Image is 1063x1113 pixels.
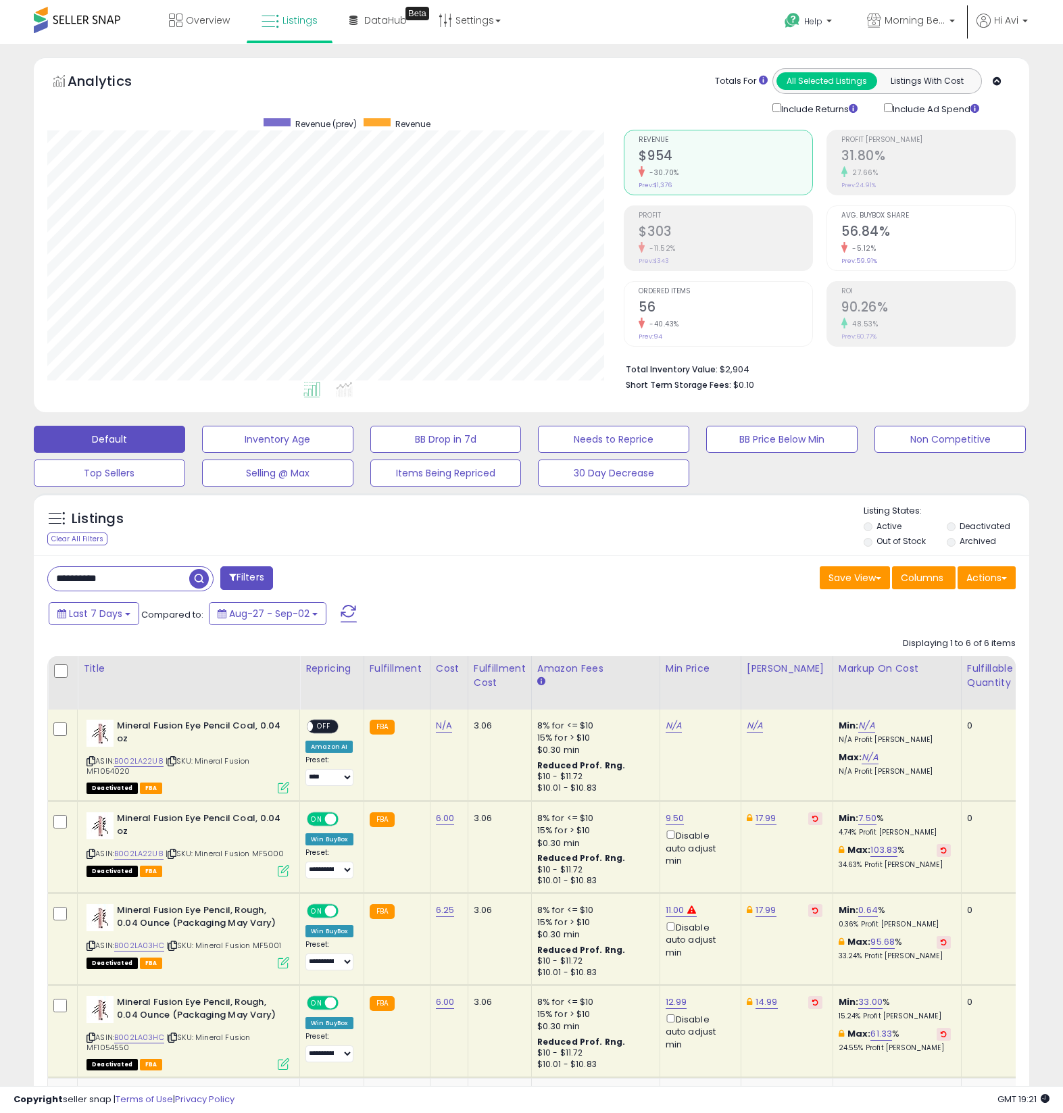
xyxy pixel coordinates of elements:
h2: $303 [639,224,812,242]
a: N/A [862,751,878,764]
div: $10.01 - $10.83 [537,875,649,887]
button: BB Drop in 7d [370,426,522,453]
div: $10.01 - $10.83 [537,783,649,794]
b: Mineral Fusion Eye Pencil Coal, 0.04 oz [117,720,281,748]
small: FBA [370,812,395,827]
div: Fulfillable Quantity [967,662,1014,690]
div: $0.30 min [537,1020,649,1033]
div: 8% for <= $10 [537,904,649,916]
small: 48.53% [847,319,878,329]
small: Prev: $1,376 [639,181,672,189]
a: Terms of Use [116,1093,173,1106]
li: $2,904 [626,360,1006,376]
a: B002LA22U8 [114,848,164,860]
div: $10 - $11.72 [537,864,649,876]
span: All listings that are unavailable for purchase on Amazon for any reason other than out-of-stock [86,866,138,877]
div: % [839,844,951,869]
button: Listings With Cost [876,72,977,90]
p: 15.24% Profit [PERSON_NAME] [839,1012,951,1021]
h2: 31.80% [841,148,1015,166]
span: Revenue [639,137,812,144]
div: Include Ad Spend [874,101,1001,116]
div: Repricing [305,662,358,676]
div: Tooltip anchor [405,7,429,20]
span: ON [308,997,325,1009]
a: B002LA03HC [114,1032,164,1043]
div: $0.30 min [537,837,649,849]
small: -30.70% [645,168,679,178]
small: Amazon Fees. [537,676,545,688]
p: 33.24% Profit [PERSON_NAME] [839,951,951,961]
div: $10.01 - $10.83 [537,967,649,979]
div: seller snap | | [14,1093,234,1106]
span: | SKU: Mineral Fusion MF5000 [166,848,285,859]
span: FBA [140,783,163,794]
button: Columns [892,566,956,589]
a: 7.50 [858,812,876,825]
button: Inventory Age [202,426,353,453]
button: Top Sellers [34,460,185,487]
span: Ordered Items [639,288,812,295]
div: ASIN: [86,720,289,792]
button: Needs to Reprice [538,426,689,453]
div: Fulfillment Cost [474,662,526,690]
h2: $954 [639,148,812,166]
span: ON [308,814,325,825]
div: Cost [436,662,462,676]
div: 0 [967,904,1009,916]
span: | SKU: Mineral Fusion MF5001 [166,940,282,951]
div: Fulfillment [370,662,424,676]
a: B002LA03HC [114,940,164,951]
small: Prev: 59.91% [841,257,877,265]
a: 0.64 [858,904,878,917]
span: OFF [313,721,335,733]
small: Prev: $343 [639,257,669,265]
small: -11.52% [645,243,676,253]
div: 3.06 [474,904,521,916]
img: 31wauQ0vf1L._SL40_.jpg [86,996,114,1023]
a: 17.99 [756,812,776,825]
div: Markup on Cost [839,662,956,676]
div: 8% for <= $10 [537,812,649,824]
div: Clear All Filters [47,533,107,545]
a: Hi Avi [977,14,1028,44]
span: | SKU: Mineral Fusion MF1054550 [86,1032,250,1052]
span: Revenue [395,118,430,130]
label: Out of Stock [876,535,926,547]
b: Min: [839,719,859,732]
div: Win BuyBox [305,925,353,937]
b: Max: [839,751,862,764]
a: 61.33 [870,1027,892,1041]
span: FBA [140,1059,163,1070]
div: $0.30 min [537,744,649,756]
span: ROI [841,288,1015,295]
div: Disable auto adjust min [666,1012,731,1051]
a: 14.99 [756,995,778,1009]
h2: 56.84% [841,224,1015,242]
b: Short Term Storage Fees: [626,379,731,391]
a: N/A [436,719,452,733]
div: Disable auto adjust min [666,828,731,867]
a: 17.99 [756,904,776,917]
b: Min: [839,812,859,824]
span: All listings that are unavailable for purchase on Amazon for any reason other than out-of-stock [86,958,138,969]
div: Displaying 1 to 6 of 6 items [903,637,1016,650]
a: 11.00 [666,904,685,917]
button: Save View [820,566,890,589]
div: 15% for > $10 [537,1008,649,1020]
span: | SKU: Mineral Fusion MF1054020 [86,756,249,776]
p: 4.74% Profit [PERSON_NAME] [839,828,951,837]
a: N/A [858,719,874,733]
a: 12.99 [666,995,687,1009]
span: OFF [337,997,358,1009]
span: Aug-27 - Sep-02 [229,607,310,620]
span: OFF [337,814,358,825]
div: 3.06 [474,996,521,1008]
div: 15% for > $10 [537,824,649,837]
i: Get Help [784,12,801,29]
a: Privacy Policy [175,1093,234,1106]
div: Preset: [305,940,353,970]
span: Profit [PERSON_NAME] [841,137,1015,144]
img: 31NqRZUO8HL._SL40_.jpg [86,812,114,839]
div: [PERSON_NAME] [747,662,827,676]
